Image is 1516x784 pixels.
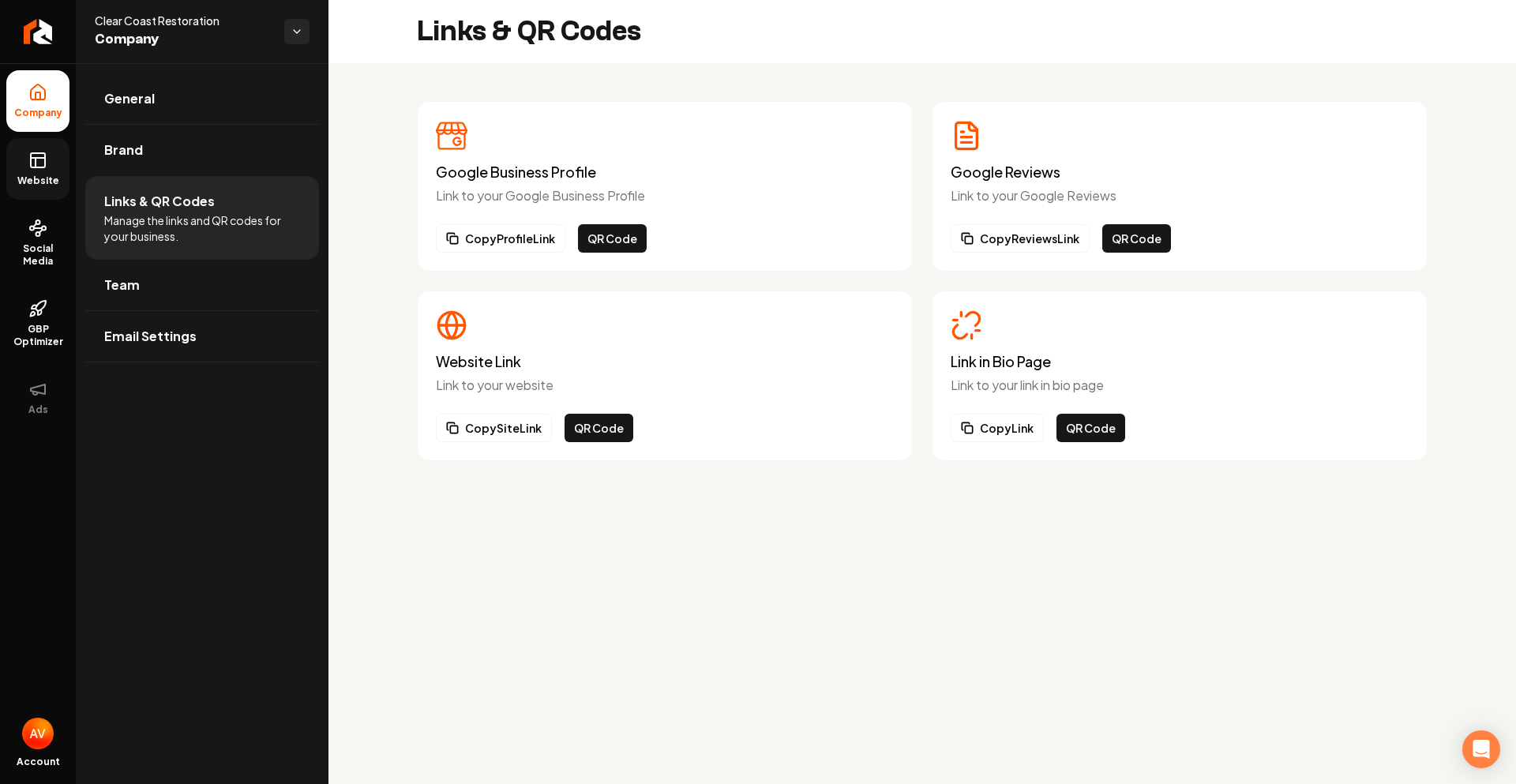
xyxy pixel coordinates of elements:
[17,756,60,768] span: Account
[22,718,54,749] img: Ana Villa
[1462,730,1500,768] div: Open Intercom Messenger
[95,13,272,28] span: Clear Coast Restoration
[85,260,319,310] a: Team
[104,192,215,211] span: Links & QR Codes
[1102,224,1171,253] button: QR Code
[104,276,140,294] span: Team
[951,354,1409,369] h3: Link in Bio Page
[436,224,565,253] button: CopyProfileLink
[951,414,1044,442] button: CopyLink
[24,19,53,44] img: Rebolt Logo
[436,414,552,442] button: CopySiteLink
[85,73,319,124] a: General
[578,224,647,253] button: QR Code
[11,174,66,187] span: Website
[22,718,54,749] button: Open user button
[6,367,69,429] button: Ads
[95,28,272,51] span: Company
[436,186,894,205] p: Link to your Google Business Profile
[951,224,1090,253] button: CopyReviewsLink
[951,164,1409,180] h3: Google Reviews
[85,125,319,175] a: Brand
[6,206,69,280] a: Social Media
[6,242,69,268] span: Social Media
[436,354,894,369] h3: Website Link
[104,212,300,244] span: Manage the links and QR codes for your business.
[85,311,319,362] a: Email Settings
[417,16,641,47] h2: Links & QR Codes
[104,89,155,108] span: General
[8,107,69,119] span: Company
[951,186,1409,205] p: Link to your Google Reviews
[104,327,197,346] span: Email Settings
[22,403,54,416] span: Ads
[436,376,894,395] p: Link to your website
[1056,414,1125,442] button: QR Code
[104,141,143,159] span: Brand
[951,376,1409,395] p: Link to your link in bio page
[6,138,69,200] a: Website
[6,287,69,361] a: GBP Optimizer
[436,164,894,180] h3: Google Business Profile
[6,323,69,348] span: GBP Optimizer
[565,414,633,442] button: QR Code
